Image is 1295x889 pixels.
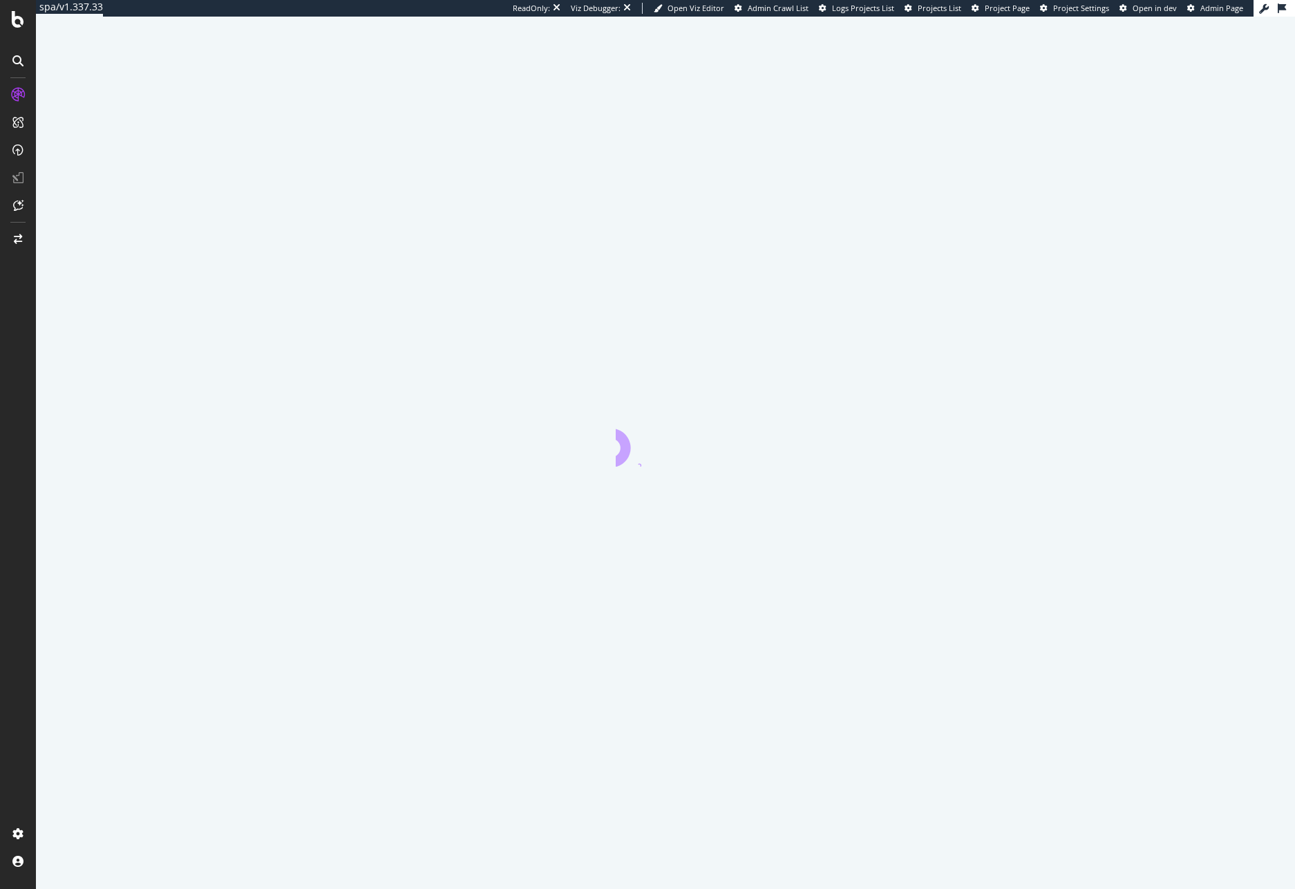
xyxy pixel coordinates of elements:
[1053,3,1109,13] span: Project Settings
[1040,3,1109,14] a: Project Settings
[1119,3,1177,14] a: Open in dev
[972,3,1030,14] a: Project Page
[616,417,715,467] div: animation
[668,3,724,13] span: Open Viz Editor
[1187,3,1243,14] a: Admin Page
[654,3,724,14] a: Open Viz Editor
[748,3,809,13] span: Admin Crawl List
[1200,3,1243,13] span: Admin Page
[905,3,961,14] a: Projects List
[513,3,550,14] div: ReadOnly:
[735,3,809,14] a: Admin Crawl List
[1133,3,1177,13] span: Open in dev
[819,3,894,14] a: Logs Projects List
[918,3,961,13] span: Projects List
[571,3,621,14] div: Viz Debugger:
[832,3,894,13] span: Logs Projects List
[985,3,1030,13] span: Project Page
